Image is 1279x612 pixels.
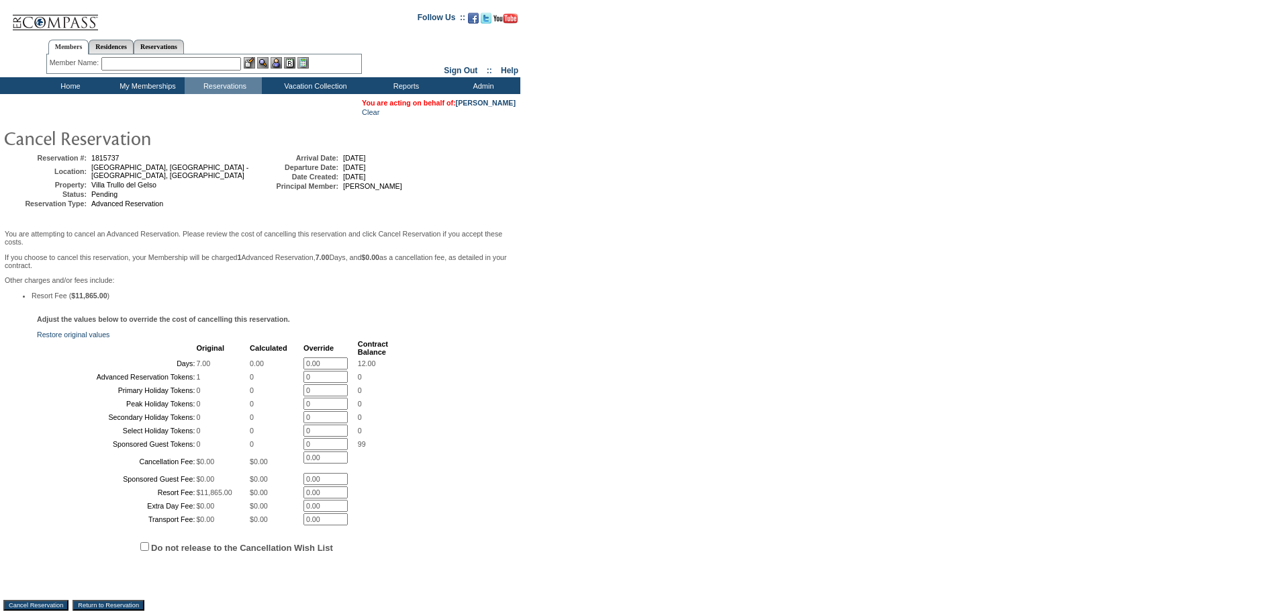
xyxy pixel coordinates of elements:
span: [DATE] [343,173,366,181]
td: Days: [38,357,195,369]
div: Member Name: [50,57,101,69]
td: Reports [366,77,443,94]
span: 0 [196,427,200,435]
td: Cancellation Fee: [38,451,195,472]
span: [PERSON_NAME] [343,182,402,190]
span: 0 [250,400,254,408]
td: Departure Date: [258,163,338,171]
td: Peak Holiday Tokens: [38,398,195,410]
a: Residences [89,40,134,54]
td: Sponsored Guest Fee: [38,473,195,485]
td: Reservations [185,77,262,94]
td: Home [30,77,107,94]
td: Date Created: [258,173,338,181]
span: $11,865.00 [196,488,232,496]
td: Vacation Collection [262,77,366,94]
td: Extra Day Fee: [38,500,195,512]
td: Status: [6,190,87,198]
b: Calculated [250,344,287,352]
span: $0.00 [250,488,268,496]
a: Reservations [134,40,184,54]
img: Impersonate [271,57,282,69]
span: Advanced Reservation [91,200,163,208]
span: 0 [358,413,362,421]
li: Resort Fee ( ) [32,292,516,300]
label: Do not release to the Cancellation Wish List [151,543,333,553]
td: Location: [6,163,87,179]
p: If you choose to cancel this reservation, your Membership will be charged Advanced Reservation, D... [5,253,516,269]
span: $0.00 [250,475,268,483]
span: 0 [250,373,254,381]
span: Pending [91,190,117,198]
span: $0.00 [196,502,214,510]
span: 0 [358,427,362,435]
b: $11,865.00 [71,292,107,300]
input: Return to Reservation [73,600,144,611]
span: [GEOGRAPHIC_DATA], [GEOGRAPHIC_DATA] - [GEOGRAPHIC_DATA], [GEOGRAPHIC_DATA] [91,163,248,179]
td: Admin [443,77,520,94]
span: 7.00 [196,359,210,367]
span: $0.00 [250,515,268,523]
a: Sign Out [444,66,477,75]
b: $0.00 [361,253,379,261]
span: 0.00 [250,359,264,367]
td: Property: [6,181,87,189]
span: $0.00 [250,457,268,466]
b: Contract Balance [358,340,388,356]
td: Primary Holiday Tokens: [38,384,195,396]
a: [PERSON_NAME] [456,99,516,107]
td: Sponsored Guest Tokens: [38,438,195,450]
td: Principal Member: [258,182,338,190]
span: [DATE] [343,163,366,171]
span: 0 [250,413,254,421]
span: You are acting on behalf of: [362,99,516,107]
p: You are attempting to cancel an Advanced Reservation. Please review the cost of cancelling this r... [5,230,516,246]
span: $0.00 [196,515,214,523]
b: 1 [238,253,242,261]
td: Advanced Reservation Tokens: [38,371,195,383]
img: pgTtlCancelRes.gif [3,124,272,151]
b: Original [196,344,224,352]
td: Select Holiday Tokens: [38,425,195,437]
span: 0 [196,413,200,421]
a: Become our fan on Facebook [468,17,479,25]
img: Subscribe to our YouTube Channel [493,13,518,24]
span: Other charges and/or fees include: [5,230,516,300]
td: Secondary Holiday Tokens: [38,411,195,423]
img: Become our fan on Facebook [468,13,479,24]
span: 1815737 [91,154,120,162]
input: Cancel Reservation [3,600,68,611]
span: $0.00 [250,502,268,510]
img: b_calculator.gif [297,57,309,69]
b: Adjust the values below to override the cost of cancelling this reservation. [37,315,290,323]
span: 99 [358,440,366,448]
a: Follow us on Twitter [481,17,491,25]
td: Resort Fee: [38,486,195,498]
span: 1 [196,373,200,381]
b: Override [303,344,334,352]
span: $0.00 [196,457,214,466]
td: Arrival Date: [258,154,338,162]
td: Reservation #: [6,154,87,162]
span: [DATE] [343,154,366,162]
td: My Memberships [107,77,185,94]
span: 0 [250,386,254,394]
span: $0.00 [196,475,214,483]
span: 0 [196,440,200,448]
span: 0 [196,386,200,394]
img: Follow us on Twitter [481,13,491,24]
a: Clear [362,108,379,116]
img: View [257,57,269,69]
span: 0 [358,400,362,408]
span: 0 [250,440,254,448]
span: :: [487,66,492,75]
span: 0 [196,400,200,408]
span: 0 [358,373,362,381]
span: Villa Trullo del Gelso [91,181,156,189]
span: 0 [250,427,254,435]
img: Reservations [284,57,295,69]
span: 0 [358,386,362,394]
a: Restore original values [37,331,109,339]
a: Help [501,66,518,75]
a: Members [48,40,89,54]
